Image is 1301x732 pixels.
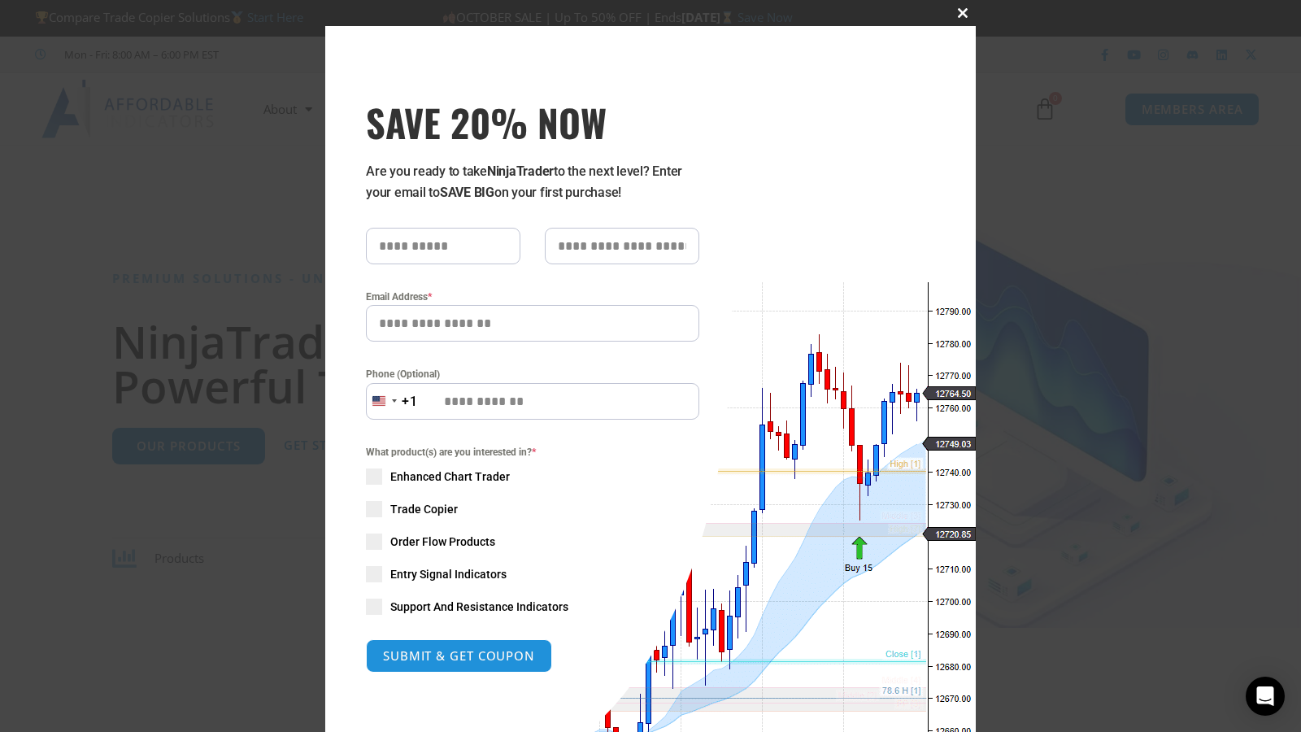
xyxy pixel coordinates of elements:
[366,289,699,305] label: Email Address
[366,444,699,460] span: What product(s) are you interested in?
[390,534,495,550] span: Order Flow Products
[1246,677,1285,716] div: Open Intercom Messenger
[366,161,699,203] p: Are you ready to take to the next level? Enter your email to on your first purchase!
[487,163,554,179] strong: NinjaTrader
[390,599,568,615] span: Support And Resistance Indicators
[366,566,699,582] label: Entry Signal Indicators
[366,639,552,673] button: SUBMIT & GET COUPON
[366,366,699,382] label: Phone (Optional)
[390,566,507,582] span: Entry Signal Indicators
[366,599,699,615] label: Support And Resistance Indicators
[366,99,699,145] h3: SAVE 20% NOW
[390,468,510,485] span: Enhanced Chart Trader
[366,468,699,485] label: Enhanced Chart Trader
[366,534,699,550] label: Order Flow Products
[366,383,418,420] button: Selected country
[402,391,418,412] div: +1
[440,185,494,200] strong: SAVE BIG
[390,501,458,517] span: Trade Copier
[366,501,699,517] label: Trade Copier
